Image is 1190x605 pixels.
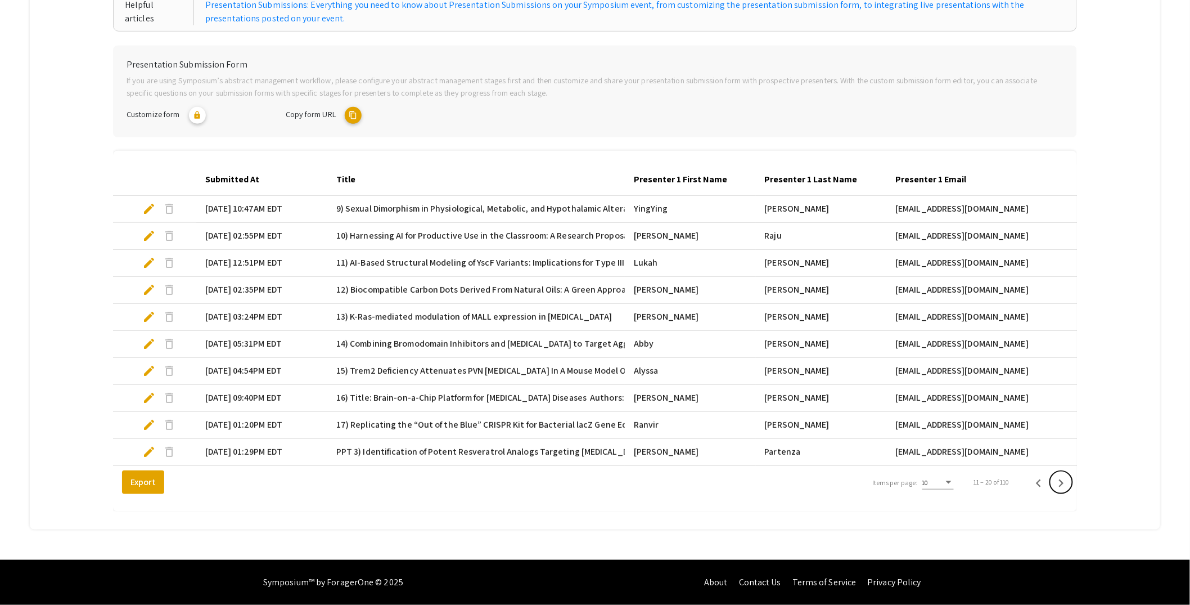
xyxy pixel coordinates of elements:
mat-cell: [PERSON_NAME] [625,385,756,412]
mat-cell: [EMAIL_ADDRESS][DOMAIN_NAME] [886,385,1089,412]
mat-cell: [EMAIL_ADDRESS][DOMAIN_NAME] [886,277,1089,304]
h6: Presentation Submission Form [127,59,1063,70]
a: About [704,576,728,588]
span: edit [142,418,156,432]
div: Items per page: [872,478,918,488]
mat-cell: [EMAIL_ADDRESS][DOMAIN_NAME] [886,412,1089,439]
mat-cell: [DATE] 05:31PM EDT [196,331,327,358]
button: Next page [1050,471,1072,494]
div: Presenter 1 Email [895,173,976,186]
span: delete [163,283,176,297]
div: Presenter 1 Last Name [765,173,858,186]
span: edit [142,337,156,351]
span: delete [163,391,176,405]
a: Privacy Policy [868,576,921,588]
mat-cell: [EMAIL_ADDRESS][DOMAIN_NAME] [886,304,1089,331]
div: Submitted At [205,173,269,186]
span: 14) Combining Bromodomain Inhibitors and [MEDICAL_DATA] to Target Aggressive Cancers [336,337,691,351]
div: Symposium™ by ForagerOne © 2025 [263,560,403,605]
mat-cell: [PERSON_NAME] [756,331,887,358]
div: Presenter 1 First Name [634,173,737,186]
mat-cell: [DATE] 01:29PM EDT [196,439,327,466]
button: Export [122,470,164,494]
mat-icon: copy URL [345,107,362,124]
span: delete [163,229,176,243]
span: PPT 3) Identification of Potent Resveratrol Analogs Targeting [MEDICAL_DATA] Stem Cells [336,445,689,459]
span: delete [163,337,176,351]
span: 10 [922,478,928,487]
span: delete [163,445,176,459]
mat-cell: Ranvir [625,412,756,439]
span: 12) Biocompatible Carbon Dots Derived From Natural Oils: A Green Approach for Nanotechnological A... [336,283,777,297]
span: edit [142,202,156,216]
div: Presenter 1 Email [895,173,966,186]
span: delete [163,310,176,324]
mat-cell: [EMAIL_ADDRESS][DOMAIN_NAME] [886,250,1089,277]
mat-cell: [PERSON_NAME] [756,304,887,331]
mat-cell: [PERSON_NAME] [625,277,756,304]
mat-cell: [EMAIL_ADDRESS][DOMAIN_NAME] [886,331,1089,358]
div: Title [336,173,355,186]
span: 9) Sexual Dimorphism in Physiological, Metabolic, and Hypothalamic Alterations in the Tg-SwDI Mou... [336,202,850,216]
mat-cell: [DATE] 02:55PM EDT [196,223,327,250]
mat-select: Items per page: [922,479,954,487]
span: 15) Trem2 Deficiency Attenuates PVN [MEDICAL_DATA] In A Mouse Model Of [MEDICAL_DATA] Induced [ME... [336,364,795,378]
mat-cell: [DATE] 01:20PM EDT [196,412,327,439]
div: Submitted At [205,173,259,186]
mat-cell: [PERSON_NAME] [625,223,756,250]
mat-cell: [DATE] 03:24PM EDT [196,304,327,331]
mat-cell: [DATE] 10:47AM EDT [196,196,327,223]
span: 11) AI-Based Structural Modeling of YscF Variants: Implications for Type III Secretion System Inh... [336,256,738,270]
span: edit [142,364,156,378]
span: edit [142,283,156,297]
span: edit [142,310,156,324]
mat-cell: [PERSON_NAME] [625,304,756,331]
mat-cell: [PERSON_NAME] [756,358,887,385]
div: Presenter 1 Last Name [765,173,868,186]
mat-cell: [PERSON_NAME] [756,412,887,439]
span: delete [163,202,176,216]
a: Terms of Service [792,576,857,588]
span: edit [142,256,156,270]
mat-cell: [DATE] 12:51PM EDT [196,250,327,277]
mat-cell: YingYing [625,196,756,223]
mat-cell: Partenza [756,439,887,466]
mat-cell: Raju [756,223,887,250]
span: Copy form URL [286,109,336,119]
div: Presenter 1 First Name [634,173,727,186]
span: delete [163,256,176,270]
span: 13) K-Ras-mediated modulation of MALL expression in [MEDICAL_DATA] [336,310,612,324]
mat-cell: [EMAIL_ADDRESS][DOMAIN_NAME] [886,358,1089,385]
mat-cell: [PERSON_NAME] [756,250,887,277]
mat-icon: lock [189,107,206,124]
a: Contact Us [739,576,781,588]
mat-cell: [PERSON_NAME] [756,277,887,304]
span: Customize form [127,109,179,119]
span: delete [163,364,176,378]
mat-cell: [DATE] 04:54PM EDT [196,358,327,385]
div: Title [336,173,366,186]
p: If you are using Symposium’s abstract management workflow, please configure your abstract managem... [127,74,1063,98]
mat-cell: [PERSON_NAME] [756,196,887,223]
mat-cell: [DATE] 02:35PM EDT [196,277,327,304]
mat-cell: Alyssa [625,358,756,385]
div: 11 – 20 of 110 [974,477,1009,487]
mat-cell: [PERSON_NAME] [625,439,756,466]
iframe: Chat [8,554,48,597]
span: 10) Harnessing AI for Productive Use in the Classroom: A Research Proposal [336,229,630,243]
span: edit [142,445,156,459]
mat-cell: [DATE] 09:40PM EDT [196,385,327,412]
mat-cell: [EMAIL_ADDRESS][DOMAIN_NAME] [886,223,1089,250]
mat-cell: [EMAIL_ADDRESS][DOMAIN_NAME] [886,196,1089,223]
mat-cell: Abby [625,331,756,358]
mat-cell: Lukah [625,250,756,277]
span: edit [142,391,156,405]
mat-cell: [EMAIL_ADDRESS][DOMAIN_NAME] [886,439,1089,466]
span: edit [142,229,156,243]
button: Previous page [1027,471,1050,494]
mat-cell: [PERSON_NAME] [756,385,887,412]
span: delete [163,418,176,432]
